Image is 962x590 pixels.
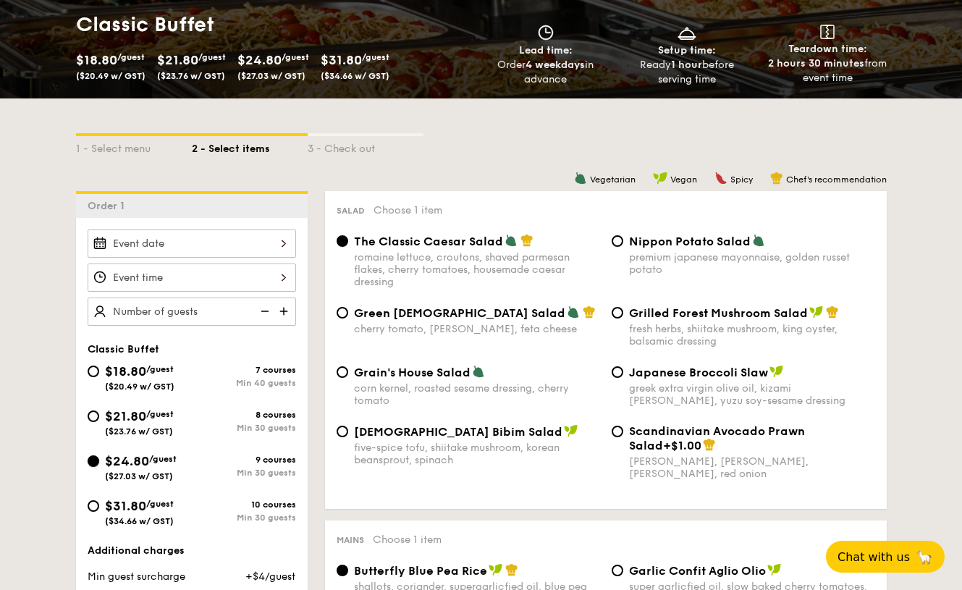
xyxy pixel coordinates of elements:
span: $18.80 [76,52,117,68]
span: $31.80 [321,52,362,68]
strong: 2 hours 30 minutes [768,57,864,69]
span: Order 1 [88,200,130,212]
div: Ready before serving time [622,58,751,87]
input: Event time [88,264,296,292]
input: $24.80/guest($27.03 w/ GST)9 coursesMin 30 guests [88,455,99,467]
img: icon-spicy.37a8142b.svg [714,172,727,185]
input: Nippon Potato Saladpremium japanese mayonnaise, golden russet potato [612,235,623,247]
img: icon-vegan.f8ff3823.svg [564,424,578,437]
h1: Classic Buffet [76,12,476,38]
div: 2 - Select items [192,136,308,156]
img: icon-vegan.f8ff3823.svg [767,563,782,576]
img: icon-teardown.65201eee.svg [820,25,835,39]
span: Setup time: [658,44,716,56]
span: The Classic Caesar Salad [354,235,503,248]
div: Min 30 guests [192,513,296,523]
span: 🦙 [916,549,933,565]
input: $18.80/guest($20.49 w/ GST)7 coursesMin 40 guests [88,366,99,377]
button: Chat with us🦙 [826,541,945,573]
input: Event date [88,229,296,258]
div: from event time [763,56,893,85]
img: icon-chef-hat.a58ddaea.svg [826,305,839,319]
span: Min guest surcharge [88,570,185,583]
span: ($20.49 w/ GST) [105,382,174,392]
input: $21.80/guest($23.76 w/ GST)8 coursesMin 30 guests [88,410,99,422]
span: Teardown time: [788,43,867,55]
strong: 1 hour [671,59,702,71]
input: Scandinavian Avocado Prawn Salad+$1.00[PERSON_NAME], [PERSON_NAME], [PERSON_NAME], red onion [612,426,623,437]
span: Choose 1 item [373,534,442,546]
span: Choose 1 item [374,204,442,216]
input: Grain's House Saladcorn kernel, roasted sesame dressing, cherry tomato [337,366,348,378]
span: Mains [337,535,364,545]
span: Japanese Broccoli Slaw [629,366,768,379]
span: $24.80 [237,52,282,68]
span: +$4/guest [245,570,295,583]
div: premium japanese mayonnaise, golden russet potato [629,251,875,276]
img: icon-dish.430c3a2e.svg [676,25,698,41]
span: $21.80 [105,408,146,424]
img: icon-chef-hat.a58ddaea.svg [520,234,533,247]
span: +$1.00 [663,439,701,452]
div: 8 courses [192,410,296,420]
img: icon-vegetarian.fe4039eb.svg [505,234,518,247]
span: ($27.03 w/ GST) [105,471,173,481]
img: icon-clock.2db775ea.svg [535,25,557,41]
span: /guest [146,409,174,419]
input: Garlic Confit Aglio Oliosuper garlicfied oil, slow baked cherry tomatoes, garden fresh thyme [612,565,623,576]
span: /guest [146,499,174,509]
img: icon-vegan.f8ff3823.svg [489,563,503,576]
span: Chat with us [837,550,910,564]
input: $31.80/guest($34.66 w/ GST)10 coursesMin 30 guests [88,500,99,512]
span: [DEMOGRAPHIC_DATA] Bibim Salad [354,425,562,439]
span: /guest [117,52,145,62]
span: Lead time: [519,44,573,56]
img: icon-vegan.f8ff3823.svg [769,365,784,378]
span: $24.80 [105,453,149,469]
span: /guest [282,52,309,62]
div: corn kernel, roasted sesame dressing, cherry tomato [354,382,600,407]
div: Additional charges [88,544,296,558]
div: [PERSON_NAME], [PERSON_NAME], [PERSON_NAME], red onion [629,455,875,480]
div: Min 30 guests [192,468,296,478]
span: $31.80 [105,498,146,514]
span: Nippon Potato Salad [629,235,751,248]
span: Vegan [670,174,697,185]
span: ($34.66 w/ GST) [105,516,174,526]
input: Green [DEMOGRAPHIC_DATA] Saladcherry tomato, [PERSON_NAME], feta cheese [337,307,348,319]
img: icon-chef-hat.a58ddaea.svg [583,305,596,319]
span: Classic Buffet [88,343,159,355]
img: icon-vegetarian.fe4039eb.svg [574,172,587,185]
div: Order in advance [481,58,611,87]
span: Grain's House Salad [354,366,471,379]
span: $18.80 [105,363,146,379]
img: icon-chef-hat.a58ddaea.svg [770,172,783,185]
div: 10 courses [192,500,296,510]
span: Grilled Forest Mushroom Salad [629,306,808,320]
div: 1 - Select menu [76,136,192,156]
span: /guest [149,454,177,464]
span: /guest [198,52,226,62]
div: 9 courses [192,455,296,465]
div: Min 40 guests [192,378,296,388]
span: Scandinavian Avocado Prawn Salad [629,424,805,452]
input: Grilled Forest Mushroom Saladfresh herbs, shiitake mushroom, king oyster, balsamic dressing [612,307,623,319]
div: cherry tomato, [PERSON_NAME], feta cheese [354,323,600,335]
strong: 4 weekdays [526,59,585,71]
div: 7 courses [192,365,296,375]
input: The Classic Caesar Saladromaine lettuce, croutons, shaved parmesan flakes, cherry tomatoes, house... [337,235,348,247]
input: [DEMOGRAPHIC_DATA] Bibim Saladfive-spice tofu, shiitake mushroom, korean beansprout, spinach [337,426,348,437]
span: Green [DEMOGRAPHIC_DATA] Salad [354,306,565,320]
span: Garlic Confit Aglio Olio [629,564,766,578]
img: icon-vegetarian.fe4039eb.svg [752,234,765,247]
img: icon-chef-hat.a58ddaea.svg [505,563,518,576]
span: $21.80 [157,52,198,68]
img: icon-vegan.f8ff3823.svg [809,305,824,319]
span: ($20.49 w/ GST) [76,71,145,81]
div: 3 - Check out [308,136,423,156]
input: Butterfly Blue Pea Riceshallots, coriander, supergarlicfied oil, blue pea flower [337,565,348,576]
img: icon-vegan.f8ff3823.svg [653,172,667,185]
span: Chef's recommendation [786,174,887,185]
div: five-spice tofu, shiitake mushroom, korean beansprout, spinach [354,442,600,466]
img: icon-reduce.1d2dbef1.svg [253,298,274,325]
